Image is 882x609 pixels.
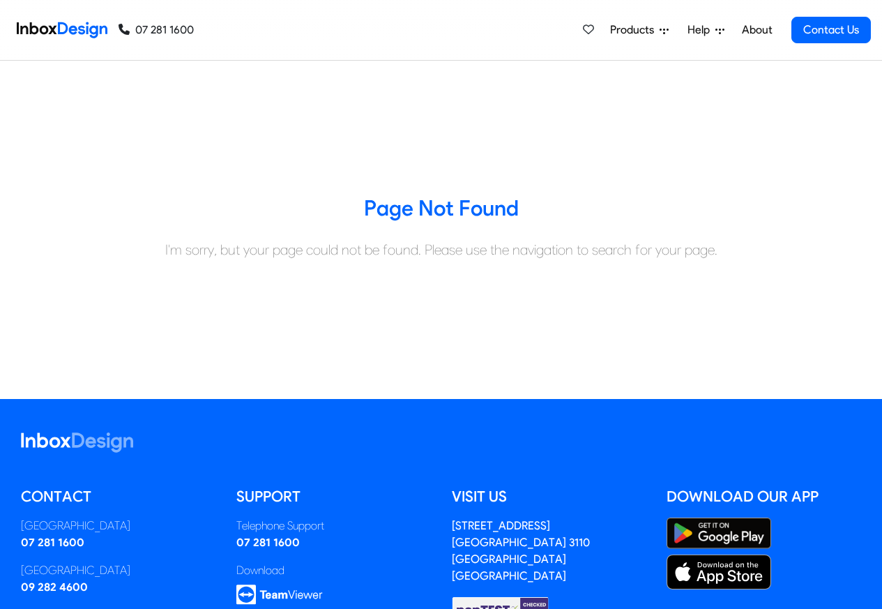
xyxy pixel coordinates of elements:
[21,562,215,579] div: [GEOGRAPHIC_DATA]
[452,486,646,507] h5: Visit us
[236,518,431,534] div: Telephone Support
[10,239,872,260] div: I'm sorry, but your page could not be found. Please use the navigation to search for your page.
[21,536,84,549] a: 07 281 1600
[236,536,300,549] a: 07 281 1600
[21,433,133,453] img: logo_inboxdesign_white.svg
[452,519,590,582] address: [STREET_ADDRESS] [GEOGRAPHIC_DATA] 3110 [GEOGRAPHIC_DATA] [GEOGRAPHIC_DATA]
[236,585,323,605] img: logo_teamviewer.svg
[791,17,871,43] a: Contact Us
[667,555,771,589] img: Apple App Store
[738,16,776,44] a: About
[452,519,590,582] a: [STREET_ADDRESS][GEOGRAPHIC_DATA] 3110[GEOGRAPHIC_DATA][GEOGRAPHIC_DATA]
[682,16,730,44] a: Help
[667,518,771,549] img: Google Play Store
[10,195,872,223] h3: Page Not Found
[119,22,194,38] a: 07 281 1600
[21,580,88,594] a: 09 282 4600
[687,22,715,38] span: Help
[21,518,215,534] div: [GEOGRAPHIC_DATA]
[236,486,431,507] h5: Support
[667,486,861,507] h5: Download our App
[21,486,215,507] h5: Contact
[610,22,660,38] span: Products
[605,16,674,44] a: Products
[236,562,431,579] div: Download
